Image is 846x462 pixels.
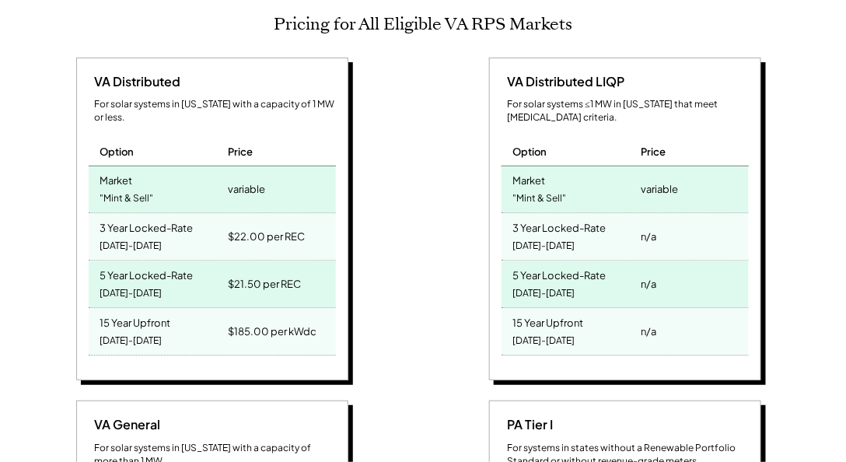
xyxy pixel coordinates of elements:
div: n/a [641,226,656,248]
div: For solar systems in [US_STATE] with a capacity of 1 MW or less. [95,99,336,125]
div: "Mint & Sell" [100,189,154,210]
div: Price [641,145,666,159]
div: 15 Year Upfront [100,313,171,331]
div: Option [100,145,135,159]
div: 15 Year Upfront [513,313,584,331]
div: [DATE]-[DATE] [100,236,163,257]
div: VA Distributed LIQP [502,74,625,91]
div: 5 Year Locked-Rate [513,265,607,283]
div: 5 Year Locked-Rate [100,265,194,283]
div: Market [100,170,133,188]
div: [DATE]-[DATE] [100,284,163,305]
div: variable [228,179,265,201]
h2: Pricing for All Eligible VA RPS Markets [274,14,572,34]
div: "Mint & Sell" [513,189,567,210]
div: VA Distributed [89,74,181,91]
div: PA Tier I [502,417,554,434]
div: 3 Year Locked-Rate [100,218,194,236]
div: $21.50 per REC [228,274,301,296]
div: [DATE]-[DATE] [100,331,163,352]
div: [DATE]-[DATE] [513,236,575,257]
div: variable [641,179,678,201]
div: [DATE]-[DATE] [513,284,575,305]
div: Option [513,145,547,159]
div: Price [228,145,253,159]
div: n/a [641,321,656,343]
div: [DATE]-[DATE] [513,331,575,352]
div: $22.00 per REC [228,226,305,248]
div: Market [513,170,546,188]
div: $185.00 per kWdc [228,321,316,343]
div: 3 Year Locked-Rate [513,218,607,236]
div: n/a [641,274,656,296]
div: For solar systems ≤1 MW in [US_STATE] that meet [MEDICAL_DATA] criteria. [508,99,749,125]
div: VA General [89,417,161,434]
